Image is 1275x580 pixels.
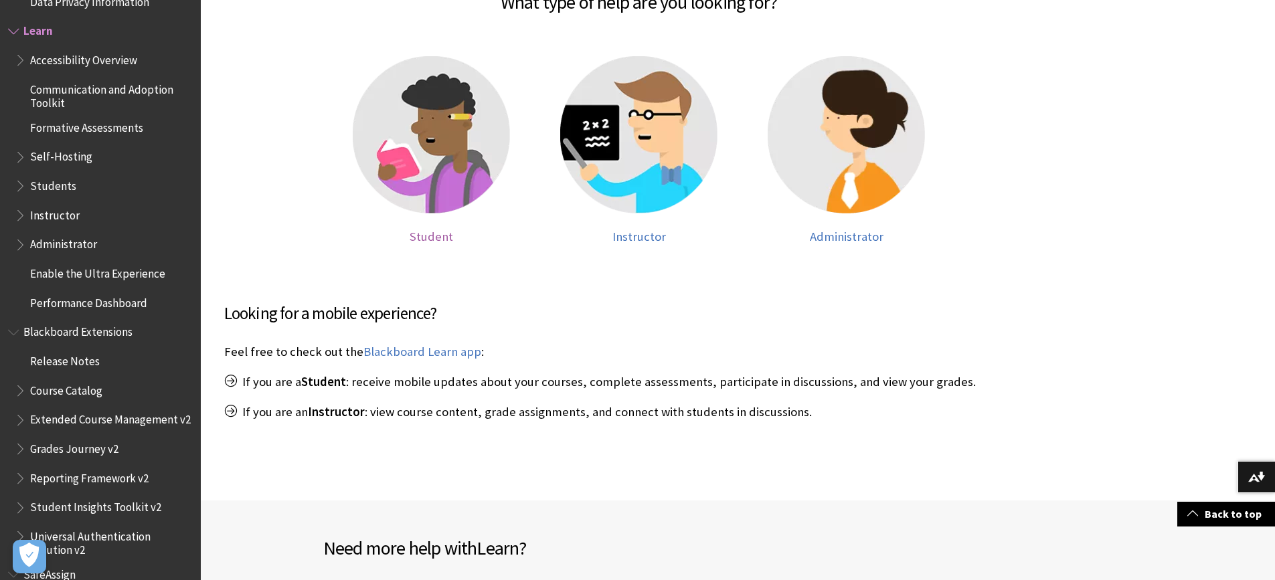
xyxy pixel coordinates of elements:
span: Universal Authentication Solution v2 [30,525,191,557]
span: Instructor [308,404,365,419]
span: Release Notes [30,350,100,368]
button: Open Preferences [13,540,46,573]
a: Administrator help Administrator [756,56,937,244]
span: Learn [23,20,53,38]
span: Student Insights Toolkit v2 [30,496,161,514]
span: Course Catalog [30,379,102,397]
a: Blackboard Learn app [363,344,481,360]
span: Communication and Adoption Toolkit [30,78,191,110]
span: Performance Dashboard [30,292,147,310]
h2: Need more help with ? [323,534,738,562]
span: Instructor [612,229,666,244]
span: Student [301,374,346,389]
span: Students [30,175,76,193]
p: If you are an : view course content, grade assignments, and connect with students in discussions. [224,403,1054,421]
span: Instructor [30,204,80,222]
span: Formative Assessments [30,116,143,134]
span: Blackboard Extensions [23,321,133,339]
nav: Book outline for Blackboard Learn Help [8,20,193,314]
span: Administrator [30,233,97,252]
img: Student help [353,56,510,213]
a: Instructor help Instructor [549,56,730,244]
h3: Looking for a mobile experience? [224,301,1054,326]
span: Student [410,229,453,244]
span: Extended Course Management v2 [30,409,191,427]
a: Student help Student [341,56,522,244]
p: If you are a : receive mobile updates about your courses, complete assessments, participate in di... [224,373,1054,391]
span: Grades Journey v2 [30,438,118,456]
span: Learn [477,536,519,560]
span: Self-Hosting [30,146,92,164]
span: Accessibility Overview [30,49,137,67]
p: Feel free to check out the : [224,343,1054,361]
span: Enable the Ultra Experience [30,262,165,280]
span: Administrator [810,229,883,244]
img: Administrator help [768,56,925,213]
nav: Book outline for Blackboard Extensions [8,321,193,557]
span: Reporting Framework v2 [30,467,149,485]
a: Back to top [1177,502,1275,526]
img: Instructor help [560,56,717,213]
